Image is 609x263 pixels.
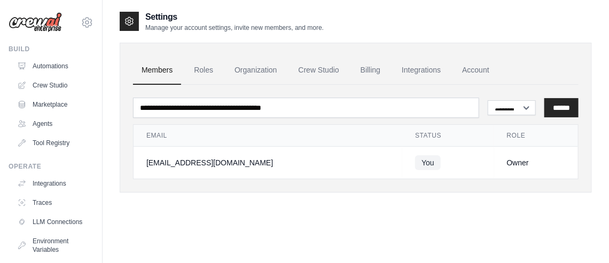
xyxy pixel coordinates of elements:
a: Marketplace [13,96,93,113]
a: Roles [185,56,222,85]
a: Crew Studio [290,56,348,85]
a: Integrations [13,175,93,192]
a: Billing [352,56,389,85]
div: [EMAIL_ADDRESS][DOMAIN_NAME] [146,157,389,168]
img: Logo [9,12,62,33]
a: Traces [13,194,93,211]
a: Automations [13,58,93,75]
h2: Settings [145,11,324,23]
span: You [415,155,441,170]
a: Tool Registry [13,134,93,152]
p: Manage your account settings, invite new members, and more. [145,23,324,32]
a: Members [133,56,181,85]
a: Account [454,56,498,85]
div: Owner [507,157,565,168]
a: LLM Connections [13,213,93,230]
div: Operate [9,162,93,171]
a: Crew Studio [13,77,93,94]
a: Environment Variables [13,233,93,258]
div: Build [9,45,93,53]
th: Role [494,125,578,147]
a: Organization [226,56,285,85]
a: Integrations [393,56,449,85]
th: Email [134,125,402,147]
a: Agents [13,115,93,132]
th: Status [402,125,494,147]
